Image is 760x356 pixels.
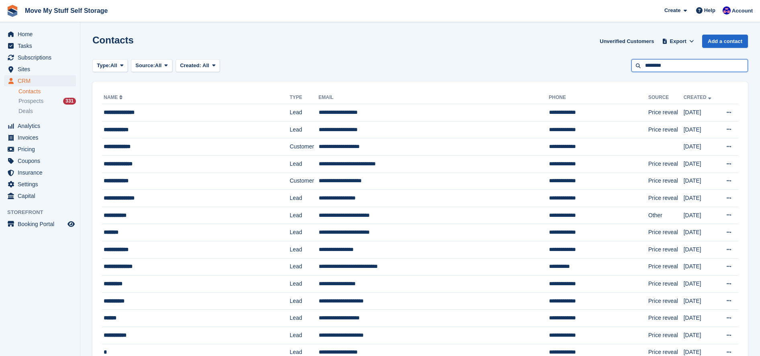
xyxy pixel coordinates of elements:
a: menu [4,64,76,75]
td: Lead [290,292,319,310]
a: Deals [18,107,76,115]
span: Booking Portal [18,218,66,230]
a: Preview store [66,219,76,229]
a: menu [4,179,76,190]
a: menu [4,155,76,167]
button: Export [660,35,696,48]
span: Sites [18,64,66,75]
span: Capital [18,190,66,202]
a: menu [4,190,76,202]
a: menu [4,40,76,51]
td: [DATE] [684,292,719,310]
span: Tasks [18,40,66,51]
a: menu [4,132,76,143]
td: Price reveal [648,292,684,310]
td: Price reveal [648,104,684,121]
td: Lead [290,310,319,327]
a: Unverified Customers [596,35,657,48]
span: Create [664,6,680,14]
a: menu [4,167,76,178]
td: [DATE] [684,190,719,207]
td: [DATE] [684,224,719,241]
td: Lead [290,190,319,207]
button: Type: All [92,59,128,72]
td: [DATE] [684,104,719,121]
td: Other [648,207,684,224]
span: Source: [135,62,155,70]
span: Prospects [18,97,43,105]
span: Storefront [7,208,80,216]
td: Price reveal [648,224,684,241]
td: Price reveal [648,258,684,276]
td: Price reveal [648,190,684,207]
a: menu [4,120,76,132]
td: Lead [290,327,319,344]
a: Created [684,95,713,100]
span: CRM [18,75,66,86]
td: [DATE] [684,138,719,156]
td: Lead [290,207,319,224]
td: [DATE] [684,327,719,344]
td: Lead [290,104,319,121]
img: stora-icon-8386f47178a22dfd0bd8f6a31ec36ba5ce8667c1dd55bd0f319d3a0aa187defe.svg [6,5,18,17]
th: Source [648,91,684,104]
span: Settings [18,179,66,190]
span: All [203,62,209,68]
span: All [111,62,117,70]
a: Add a contact [702,35,748,48]
span: Home [18,29,66,40]
td: Lead [290,121,319,138]
td: Price reveal [648,310,684,327]
td: [DATE] [684,276,719,293]
td: [DATE] [684,207,719,224]
td: [DATE] [684,155,719,173]
td: Price reveal [648,327,684,344]
span: Account [732,7,753,15]
td: [DATE] [684,310,719,327]
td: Lead [290,258,319,276]
a: Contacts [18,88,76,95]
td: Lead [290,224,319,241]
span: Coupons [18,155,66,167]
span: Help [704,6,715,14]
td: Price reveal [648,173,684,190]
a: menu [4,218,76,230]
td: Price reveal [648,155,684,173]
td: Lead [290,155,319,173]
a: menu [4,75,76,86]
td: [DATE] [684,258,719,276]
td: Price reveal [648,241,684,258]
span: Subscriptions [18,52,66,63]
span: Type: [97,62,111,70]
span: Insurance [18,167,66,178]
div: 331 [63,98,76,105]
button: Created: All [176,59,220,72]
th: Type [290,91,319,104]
span: All [155,62,162,70]
img: Jade Whetnall [723,6,731,14]
a: Move My Stuff Self Storage [22,4,111,17]
td: [DATE] [684,121,719,138]
a: menu [4,144,76,155]
span: Deals [18,107,33,115]
td: [DATE] [684,241,719,258]
button: Source: All [131,59,172,72]
th: Email [319,91,549,104]
h1: Contacts [92,35,134,45]
td: Price reveal [648,276,684,293]
a: menu [4,29,76,40]
a: Prospects 331 [18,97,76,105]
span: Export [670,37,686,45]
span: Created: [180,62,201,68]
span: Analytics [18,120,66,132]
td: Customer [290,173,319,190]
td: Customer [290,138,319,156]
td: [DATE] [684,173,719,190]
a: menu [4,52,76,63]
td: Lead [290,276,319,293]
td: Price reveal [648,121,684,138]
span: Invoices [18,132,66,143]
td: Lead [290,241,319,258]
a: Name [104,95,124,100]
th: Phone [549,91,648,104]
